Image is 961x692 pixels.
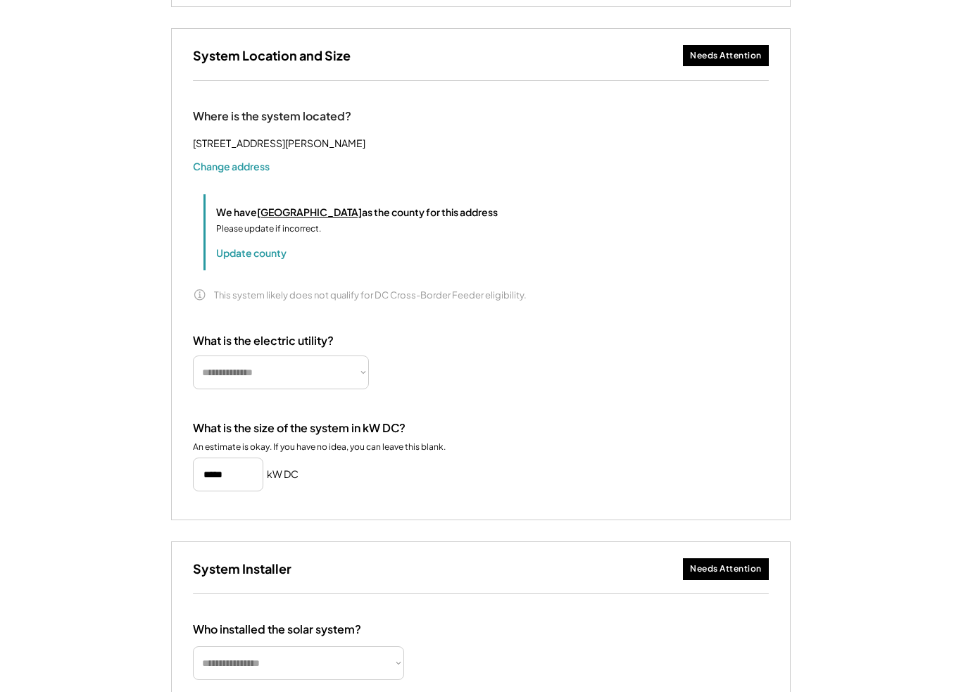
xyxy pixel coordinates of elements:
div: Please update if incorrect. [216,222,321,235]
div: An estimate is okay. If you have no idea, you can leave this blank. [193,441,446,453]
div: What is the electric utility? [193,334,334,348]
div: We have as the county for this address [216,205,498,220]
div: Who installed the solar system? [193,622,361,637]
h5: kW DC [267,467,299,482]
div: This system likely does not qualify for DC Cross-Border Feeder eligibility. [214,289,527,301]
button: Update county [216,246,287,260]
h3: System Location and Size [193,47,351,63]
div: [STREET_ADDRESS][PERSON_NAME] [193,134,365,152]
u: [GEOGRAPHIC_DATA] [257,206,362,218]
div: What is the size of the system in kW DC? [193,421,406,436]
button: Change address [193,159,270,173]
div: Where is the system located? [193,109,351,124]
div: Needs Attention [690,50,762,62]
div: Needs Attention [690,563,762,575]
h3: System Installer [193,560,291,577]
